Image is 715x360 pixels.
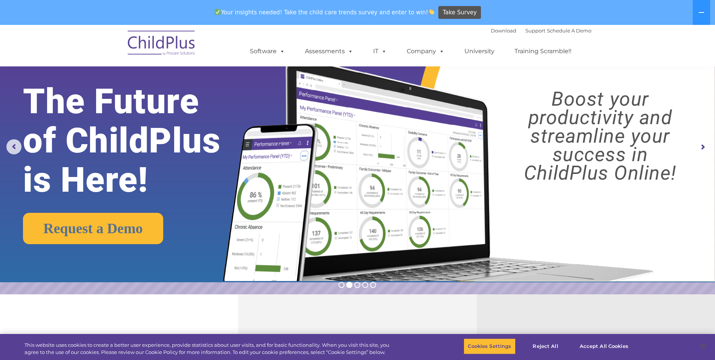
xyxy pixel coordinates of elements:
span: Last name [105,50,128,55]
a: Request a Demo [23,213,163,244]
img: ChildPlus by Procare Solutions [124,25,199,63]
a: Take Survey [438,6,481,19]
a: Training Scramble!! [507,44,579,59]
button: Close [695,338,711,354]
rs-layer: The Future of ChildPlus is Here! [23,82,251,200]
div: This website uses cookies to create a better user experience, provide statistics about user visit... [24,342,393,356]
font: | [491,28,591,34]
a: Schedule A Demo [547,28,591,34]
rs-layer: Boost your productivity and streamline your success in ChildPlus Online! [494,90,706,182]
a: Support [525,28,545,34]
button: Reject All [522,338,569,354]
a: Download [491,28,516,34]
button: Cookies Settings [464,338,515,354]
a: Company [399,44,452,59]
span: Your insights needed! Take the child care trends survey and enter to win! [212,5,438,20]
a: Assessments [297,44,361,59]
button: Accept All Cookies [576,338,632,354]
a: Software [242,44,292,59]
span: Take Survey [443,6,477,19]
span: Phone number [105,81,137,86]
img: ✅ [215,9,220,15]
a: IT [366,44,394,59]
a: University [457,44,502,59]
img: 👏 [429,9,434,15]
